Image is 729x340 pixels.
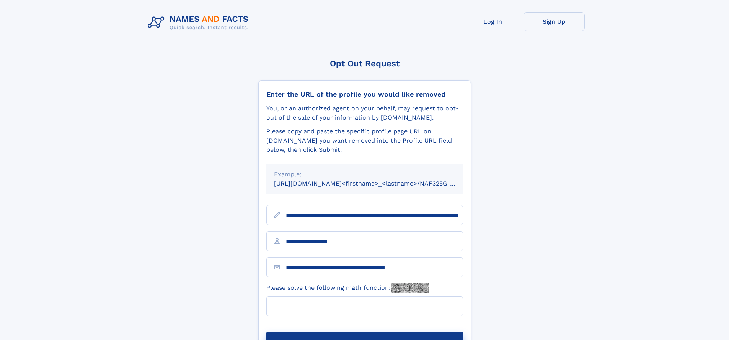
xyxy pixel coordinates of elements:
[266,283,429,293] label: Please solve the following math function:
[274,170,455,179] div: Example:
[462,12,524,31] a: Log In
[258,59,471,68] div: Opt Out Request
[266,127,463,154] div: Please copy and paste the specific profile page URL on [DOMAIN_NAME] you want removed into the Pr...
[274,180,478,187] small: [URL][DOMAIN_NAME]<firstname>_<lastname>/NAF325G-xxxxxxxx
[266,90,463,99] div: Enter the URL of the profile you would like removed
[524,12,585,31] a: Sign Up
[266,104,463,122] div: You, or an authorized agent on your behalf, may request to opt-out of the sale of your informatio...
[145,12,255,33] img: Logo Names and Facts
